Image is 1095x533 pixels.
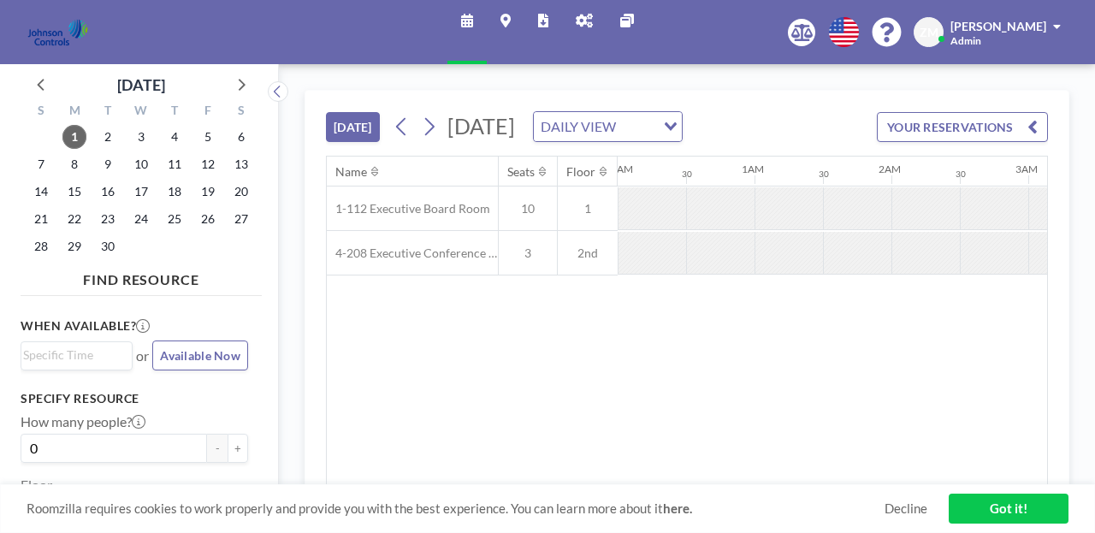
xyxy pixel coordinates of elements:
span: 1 [558,201,618,216]
div: F [191,101,224,123]
img: organization-logo [27,15,88,50]
span: Monday, September 22, 2025 [62,207,86,231]
span: [PERSON_NAME] [950,19,1046,33]
label: Floor [21,477,52,494]
div: T [92,101,125,123]
span: Friday, September 26, 2025 [196,207,220,231]
span: Monday, September 8, 2025 [62,152,86,176]
span: 2nd [558,246,618,261]
span: or [136,347,149,364]
span: Tuesday, September 2, 2025 [96,125,120,149]
div: T [157,101,191,123]
span: Tuesday, September 23, 2025 [96,207,120,231]
span: Thursday, September 4, 2025 [163,125,186,149]
span: Saturday, September 13, 2025 [229,152,253,176]
h4: FIND RESOURCE [21,264,262,288]
span: Wednesday, September 17, 2025 [129,180,153,204]
span: 1-112 Executive Board Room [327,201,490,216]
div: 1AM [742,163,764,175]
span: Thursday, September 11, 2025 [163,152,186,176]
a: Got it! [949,494,1068,524]
span: Admin [950,34,981,47]
div: [DATE] [117,73,165,97]
span: Available Now [160,348,240,363]
span: Saturday, September 20, 2025 [229,180,253,204]
span: Sunday, September 21, 2025 [29,207,53,231]
span: Wednesday, September 24, 2025 [129,207,153,231]
span: Thursday, September 18, 2025 [163,180,186,204]
div: 12AM [605,163,633,175]
label: How many people? [21,413,145,430]
button: YOUR RESERVATIONS [877,112,1048,142]
span: Thursday, September 25, 2025 [163,207,186,231]
span: Monday, September 1, 2025 [62,125,86,149]
div: Search for option [534,112,682,141]
span: Tuesday, September 16, 2025 [96,180,120,204]
span: 3 [499,246,557,261]
span: 10 [499,201,557,216]
span: Sunday, September 7, 2025 [29,152,53,176]
span: ZM [920,25,938,40]
div: 30 [956,169,966,180]
div: 30 [819,169,829,180]
div: 30 [682,169,692,180]
button: - [207,434,228,463]
input: Search for option [621,115,654,138]
span: Tuesday, September 9, 2025 [96,152,120,176]
span: Friday, September 19, 2025 [196,180,220,204]
a: here. [663,500,692,516]
div: 3AM [1015,163,1038,175]
span: Friday, September 12, 2025 [196,152,220,176]
div: Name [335,164,367,180]
span: Wednesday, September 10, 2025 [129,152,153,176]
div: W [125,101,158,123]
span: Sunday, September 28, 2025 [29,234,53,258]
div: Search for option [21,342,132,368]
div: S [224,101,257,123]
span: Saturday, September 27, 2025 [229,207,253,231]
a: Decline [885,500,927,517]
div: S [25,101,58,123]
span: 4-208 Executive Conference Room [327,246,498,261]
span: Tuesday, September 30, 2025 [96,234,120,258]
span: Sunday, September 14, 2025 [29,180,53,204]
span: Saturday, September 6, 2025 [229,125,253,149]
button: Available Now [152,341,248,370]
div: Floor [566,164,595,180]
span: DAILY VIEW [537,115,619,138]
h3: Specify resource [21,391,248,406]
input: Search for option [23,346,122,364]
div: M [58,101,92,123]
button: + [228,434,248,463]
span: Wednesday, September 3, 2025 [129,125,153,149]
button: [DATE] [326,112,380,142]
span: [DATE] [447,113,515,139]
span: Friday, September 5, 2025 [196,125,220,149]
div: Seats [507,164,535,180]
span: Monday, September 15, 2025 [62,180,86,204]
span: Roomzilla requires cookies to work properly and provide you with the best experience. You can lea... [27,500,885,517]
div: 2AM [879,163,901,175]
span: Monday, September 29, 2025 [62,234,86,258]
